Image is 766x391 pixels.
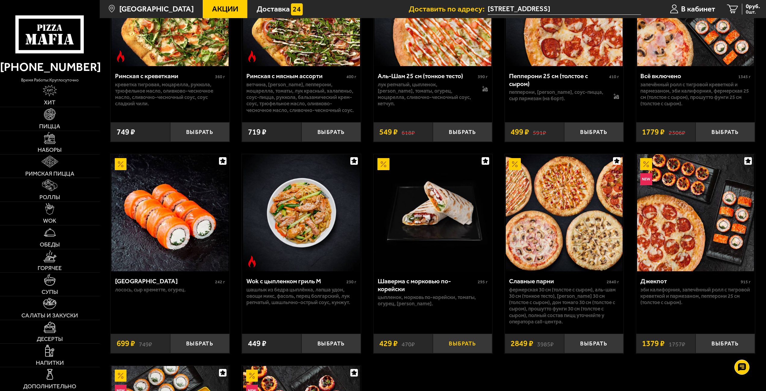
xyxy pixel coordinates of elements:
a: Острое блюдоWok с цыпленком гриль M [242,154,361,271]
s: 1757 ₽ [669,339,685,347]
img: Wok с цыпленком гриль M [243,154,360,271]
div: Wok с цыпленком гриль M [246,277,345,285]
button: Выбрать [302,334,361,353]
span: 449 ₽ [248,339,266,347]
a: АкционныйФиладельфия [111,154,229,271]
s: 2306 ₽ [669,128,685,136]
span: Пицца [39,123,60,129]
span: Акции [212,5,238,13]
span: Супы [42,289,58,295]
span: [GEOGRAPHIC_DATA] [119,5,194,13]
button: Выбрать [433,334,492,353]
input: Ваш адрес доставки [488,4,641,15]
p: пепперони, [PERSON_NAME], соус-пицца, сыр пармезан (на борт). [509,89,606,102]
span: 699 ₽ [117,339,135,347]
div: Пепперони 25 см (толстое с сыром) [509,72,608,87]
div: Римская с креветками [115,72,214,80]
img: Филадельфия [111,154,228,271]
img: Акционный [509,158,521,170]
p: креветка тигровая, моцарелла, руккола, трюфельное масло, оливково-чесночное масло, сливочно-чесно... [115,81,225,107]
span: 2840 г [607,279,619,285]
div: Всё включено [640,72,736,80]
span: 390 г [478,74,488,79]
span: Горячее [38,265,62,271]
button: Выбрать [564,334,624,353]
span: 915 г [741,279,751,285]
img: Славные парни [506,154,623,271]
span: Роллы [39,194,60,200]
span: 2849 ₽ [511,339,533,347]
img: Острое блюдо [246,50,258,62]
s: 3985 ₽ [537,339,554,347]
div: Шаверма с морковью по-корейски [378,277,476,293]
span: 549 ₽ [379,128,398,136]
span: 230 г [346,279,356,285]
button: Выбрать [170,334,230,353]
span: Доставка [257,5,290,13]
button: Выбрать [433,122,492,142]
span: 0 шт. [746,10,760,14]
s: 470 ₽ [402,339,415,347]
div: Славные парни [509,277,605,285]
img: Новинка [640,173,652,185]
span: WOK [43,218,56,224]
img: Острое блюдо [115,50,127,62]
img: Акционный [640,158,652,170]
span: 1345 г [738,74,751,79]
a: АкционныйСлавные парни [505,154,624,271]
img: Шаверма с морковью по-корейски [374,154,491,271]
div: Римская с мясным ассорти [246,72,345,80]
div: [GEOGRAPHIC_DATA] [115,277,214,285]
span: 1379 ₽ [642,339,664,347]
p: лук репчатый, цыпленок, [PERSON_NAME], томаты, огурец, моцарелла, сливочно-чесночный соус, кетчуп. [378,81,474,107]
s: 618 ₽ [402,128,415,136]
a: АкционныйШаверма с морковью по-корейски [374,154,492,271]
p: шашлык из бедра цыплёнка, лапша удон, овощи микс, фасоль, перец болгарский, лук репчатый, шашлычн... [246,287,356,306]
img: Акционный [115,370,127,382]
span: 400 г [346,74,356,79]
span: 410 г [609,74,619,79]
img: Акционный [377,158,389,170]
span: Десерты [37,336,63,342]
span: Хит [44,100,55,105]
img: Акционный [115,158,127,170]
span: В кабинет [681,5,715,13]
p: Фермерская 30 см (толстое с сыром), Аль-Шам 30 см (тонкое тесто), [PERSON_NAME] 30 см (толстое с ... [509,287,619,325]
img: 15daf4d41897b9f0e9f617042186c801.svg [291,3,303,15]
span: Римская пицца [25,171,74,176]
div: Джекпот [640,277,739,285]
p: ветчина, [PERSON_NAME], пепперони, моцарелла, томаты, лук красный, халапеньо, соус-пицца, руккола... [246,81,356,113]
p: Эби Калифорния, Запечённый ролл с тигровой креветкой и пармезаном, Пепперони 25 см (толстое с сыр... [640,287,750,306]
a: АкционныйНовинкаДжекпот [636,154,755,271]
span: 360 г [215,74,225,79]
span: 499 ₽ [511,128,529,136]
img: Острое блюдо [246,256,258,268]
span: Обеды [40,242,60,247]
span: 295 г [478,279,488,285]
button: Выбрать [696,334,755,353]
p: цыпленок, морковь по-корейски, томаты, огурец, [PERSON_NAME]. [378,294,488,307]
img: Джекпот [637,154,754,271]
span: Наборы [38,147,62,153]
button: Выбрать [302,122,361,142]
img: Акционный [246,370,258,382]
span: 0 руб. [746,4,760,9]
span: Салаты и закуски [21,313,78,318]
button: Выбрать [564,122,624,142]
span: Дополнительно [23,383,76,389]
span: 1779 ₽ [642,128,664,136]
div: Аль-Шам 25 см (тонкое тесто) [378,72,476,80]
button: Выбрать [696,122,755,142]
span: 429 ₽ [379,339,398,347]
span: 242 г [215,279,225,285]
p: лосось, Сыр креметте, огурец. [115,287,225,293]
span: Доставить по адресу: [409,5,488,13]
s: 749 ₽ [139,339,152,347]
s: 591 ₽ [533,128,546,136]
button: Выбрать [170,122,230,142]
span: Напитки [36,360,64,366]
span: 719 ₽ [248,128,266,136]
p: Запечённый ролл с тигровой креветкой и пармезаном, Эби Калифорния, Фермерская 25 см (толстое с сы... [640,81,750,107]
span: 749 ₽ [117,128,135,136]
